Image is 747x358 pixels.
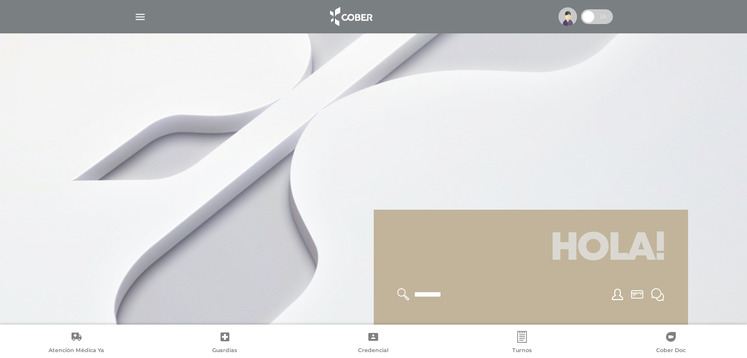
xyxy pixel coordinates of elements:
[596,331,745,356] a: Cober Doc
[325,5,376,28] img: logo_cober_home-white.png
[134,11,146,23] img: Cober_menu-lines-white.svg
[512,347,532,356] span: Turnos
[558,7,577,26] img: profile-placeholder.svg
[386,221,676,276] h1: Hola!
[151,331,300,356] a: Guardias
[448,331,597,356] a: Turnos
[49,347,104,356] span: Atención Médica Ya
[358,347,388,356] span: Credencial
[212,347,237,356] span: Guardias
[656,347,686,356] span: Cober Doc
[299,331,448,356] a: Credencial
[2,331,151,356] a: Atención Médica Ya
